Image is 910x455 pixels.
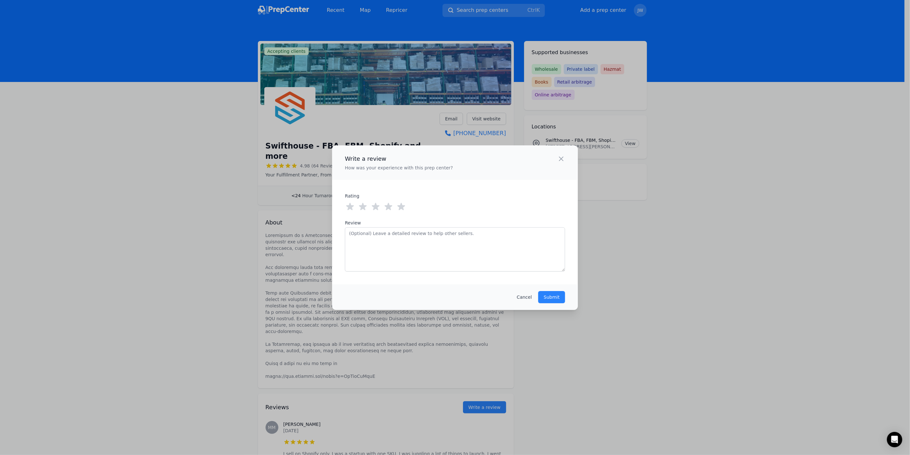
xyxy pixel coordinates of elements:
h2: Write a review [345,154,453,163]
button: Submit [538,291,565,303]
label: Rating [345,193,377,199]
div: Open Intercom Messenger [887,432,902,447]
button: Cancel [517,294,532,300]
label: Review [345,220,565,226]
p: How was your experience with this prep center? [345,165,453,171]
p: Submit [544,294,560,300]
